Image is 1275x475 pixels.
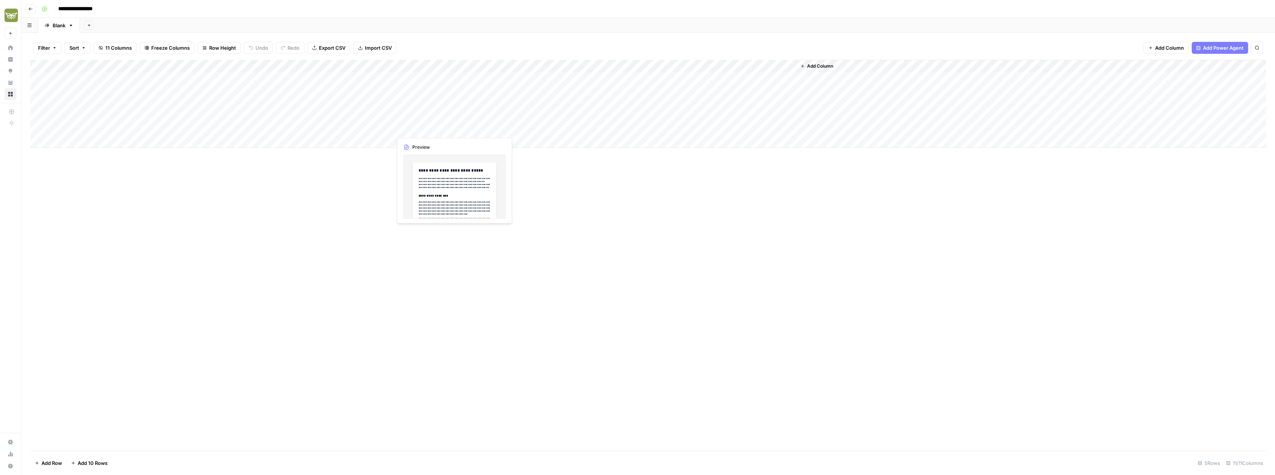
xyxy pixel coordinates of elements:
[1195,457,1223,469] div: 5 Rows
[66,457,112,469] button: Add 10 Rows
[255,44,268,52] span: Undo
[1192,42,1248,54] button: Add Power Agent
[94,42,137,54] button: 11 Columns
[4,77,16,89] a: Your Data
[1144,42,1189,54] button: Add Column
[1155,44,1184,52] span: Add Column
[65,42,91,54] button: Sort
[797,61,836,71] button: Add Column
[4,436,16,448] a: Settings
[4,460,16,472] button: Help + Support
[4,448,16,460] a: Usage
[4,42,16,54] a: Home
[41,459,62,467] span: Add Row
[4,65,16,77] a: Opportunities
[4,53,16,65] a: Insights
[1203,44,1244,52] span: Add Power Agent
[38,44,50,52] span: Filter
[4,9,18,22] img: Evergreen Media Logo
[307,42,350,54] button: Export CSV
[53,22,65,29] div: Blank
[353,42,397,54] button: Import CSV
[288,44,300,52] span: Redo
[1223,457,1266,469] div: 11/11 Columns
[276,42,304,54] button: Redo
[105,44,132,52] span: 11 Columns
[38,18,80,33] a: Blank
[78,459,108,467] span: Add 10 Rows
[319,44,345,52] span: Export CSV
[30,457,66,469] button: Add Row
[140,42,195,54] button: Freeze Columns
[198,42,241,54] button: Row Height
[209,44,236,52] span: Row Height
[69,44,79,52] span: Sort
[151,44,190,52] span: Freeze Columns
[244,42,273,54] button: Undo
[4,6,16,25] button: Workspace: Evergreen Media
[365,44,392,52] span: Import CSV
[33,42,62,54] button: Filter
[4,88,16,100] a: Browse
[807,63,833,70] span: Add Column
